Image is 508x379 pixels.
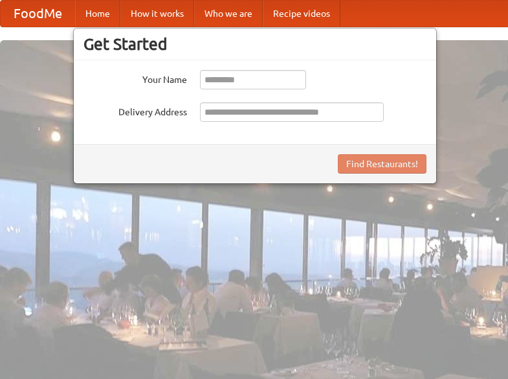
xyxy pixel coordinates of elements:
[83,34,426,54] h3: Get Started
[338,154,426,174] button: Find Restaurants!
[263,1,340,27] a: Recipe videos
[120,1,194,27] a: How it works
[194,1,263,27] a: Who we are
[83,102,187,119] label: Delivery Address
[83,70,187,86] label: Your Name
[75,1,120,27] a: Home
[1,1,75,27] a: FoodMe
